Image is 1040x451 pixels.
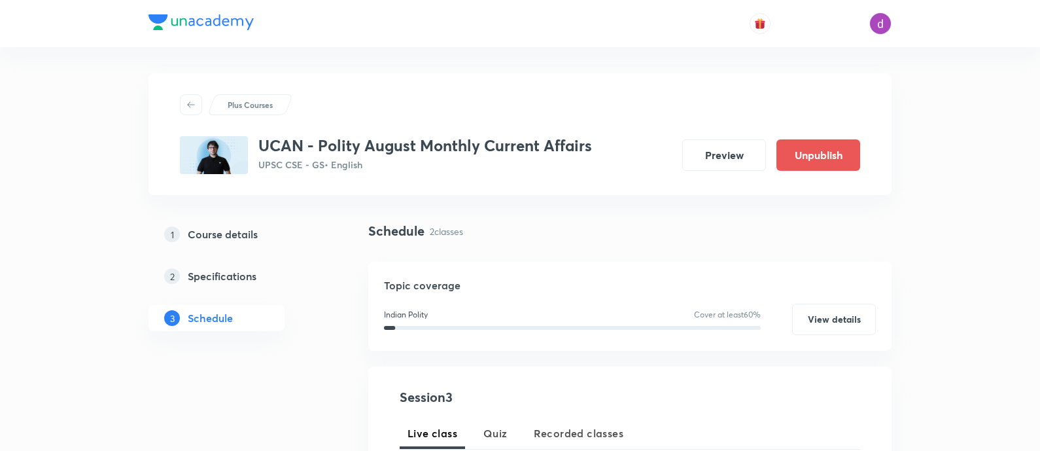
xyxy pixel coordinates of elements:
[258,158,592,171] p: UPSC CSE - GS • English
[164,310,180,326] p: 3
[148,263,326,289] a: 2Specifications
[188,268,256,284] h5: Specifications
[188,226,258,242] h5: Course details
[164,268,180,284] p: 2
[180,136,248,174] img: 5E3BE026-9BAB-44DC-A779-938DBFEEEC88_plus.png
[869,12,892,35] img: Divyarani choppa
[384,278,876,293] h5: Topic coverage
[534,425,623,441] span: Recorded classes
[682,139,766,171] button: Preview
[400,388,638,407] h4: Session 3
[148,14,254,30] img: Company Logo
[754,18,766,29] img: avatar
[694,309,761,321] p: Cover at least 60 %
[164,226,180,242] p: 1
[792,304,876,335] button: View details
[430,225,463,238] p: 2 classes
[148,221,326,247] a: 1Course details
[483,425,508,441] span: Quiz
[384,309,428,321] p: Indian Polity
[188,310,233,326] h5: Schedule
[407,425,457,441] span: Live class
[148,14,254,33] a: Company Logo
[776,139,860,171] button: Unpublish
[750,13,771,34] button: avatar
[368,221,425,241] h4: Schedule
[258,136,592,155] h3: UCAN - Polity August Monthly Current Affairs
[228,99,273,111] p: Plus Courses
